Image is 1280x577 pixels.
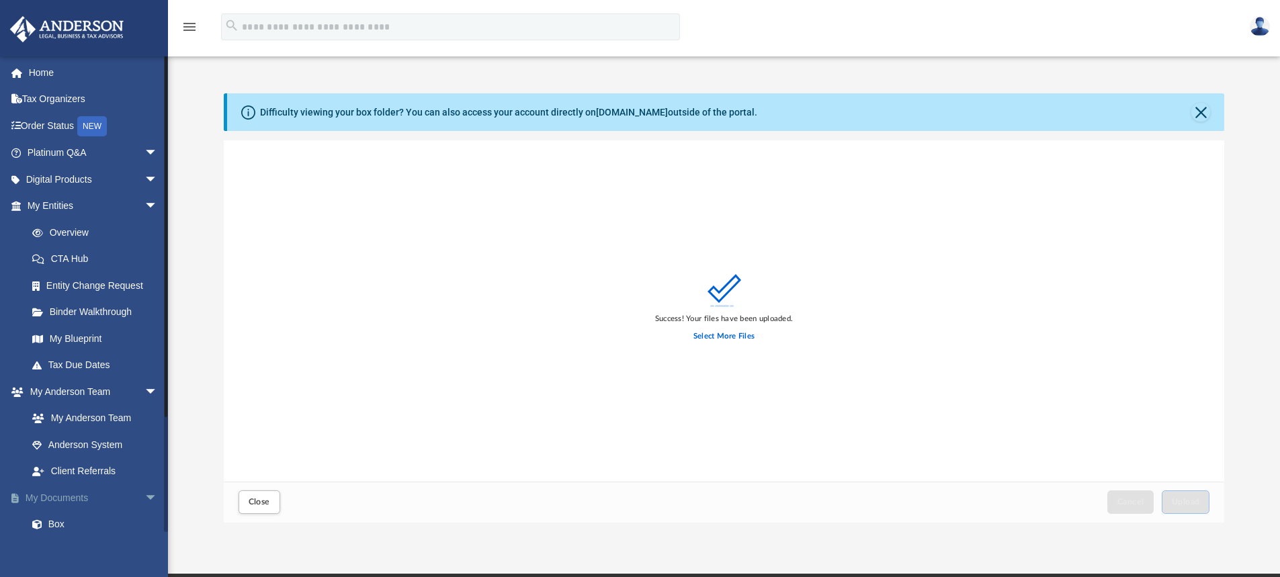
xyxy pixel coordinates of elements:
span: arrow_drop_down [144,193,171,220]
a: [DOMAIN_NAME] [596,107,668,118]
a: My Entitiesarrow_drop_down [9,193,178,220]
a: Overview [19,219,178,246]
a: Digital Productsarrow_drop_down [9,166,178,193]
span: Close [249,498,270,506]
a: Order StatusNEW [9,112,178,140]
span: Cancel [1117,498,1144,506]
a: My Blueprint [19,325,171,352]
img: Anderson Advisors Platinum Portal [6,16,128,42]
a: My Anderson Teamarrow_drop_down [9,378,171,405]
div: Success! Your files have been uploaded. [655,313,793,325]
div: Difficulty viewing your box folder? You can also access your account directly on outside of the p... [260,105,757,120]
i: menu [181,19,198,35]
div: Upload [224,140,1225,523]
a: Binder Walkthrough [19,299,178,326]
a: Entity Change Request [19,272,178,299]
a: menu [181,26,198,35]
a: Anderson System [19,431,171,458]
span: Upload [1172,498,1200,506]
div: NEW [77,116,107,136]
a: Box [19,511,171,538]
button: Cancel [1107,490,1154,514]
i: search [224,18,239,33]
button: Upload [1162,490,1210,514]
a: Tax Organizers [9,86,178,113]
a: Client Referrals [19,458,171,485]
img: User Pic [1250,17,1270,36]
button: Close [239,490,280,514]
a: CTA Hub [19,246,178,273]
span: arrow_drop_down [144,166,171,193]
label: Select More Files [693,330,755,343]
span: arrow_drop_down [144,378,171,406]
a: Platinum Q&Aarrow_drop_down [9,140,178,167]
span: arrow_drop_down [144,484,171,512]
button: Close [1191,103,1210,122]
a: Home [9,59,178,86]
a: My Documentsarrow_drop_down [9,484,178,511]
a: Tax Due Dates [19,352,178,379]
span: arrow_drop_down [144,140,171,167]
a: My Anderson Team [19,405,165,432]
